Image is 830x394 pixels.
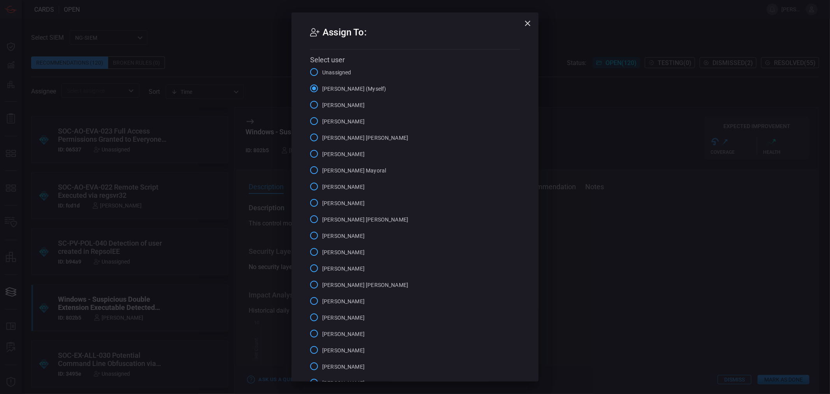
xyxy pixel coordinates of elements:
span: [PERSON_NAME] [322,150,365,158]
span: [PERSON_NAME] [PERSON_NAME] [322,281,408,289]
span: Unassigned [322,69,351,77]
span: [PERSON_NAME] [322,347,365,355]
span: [PERSON_NAME] [322,379,365,387]
span: [PERSON_NAME] [322,248,365,257]
span: [PERSON_NAME] [PERSON_NAME] [322,216,408,224]
span: [PERSON_NAME] [322,232,365,240]
span: [PERSON_NAME] [322,183,365,191]
span: [PERSON_NAME] [322,265,365,273]
h2: Assign To: [310,25,520,49]
span: [PERSON_NAME] [322,101,365,109]
span: [PERSON_NAME] (Myself) [322,85,386,93]
span: [PERSON_NAME] [PERSON_NAME] [322,134,408,142]
span: [PERSON_NAME] [322,330,365,338]
span: [PERSON_NAME] [322,363,365,371]
span: [PERSON_NAME] [322,297,365,306]
span: [PERSON_NAME] [322,199,365,208]
span: [PERSON_NAME] Mayoral [322,167,386,175]
span: [PERSON_NAME] [322,314,365,322]
span: [PERSON_NAME] [322,118,365,126]
span: Select user [310,56,345,64]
